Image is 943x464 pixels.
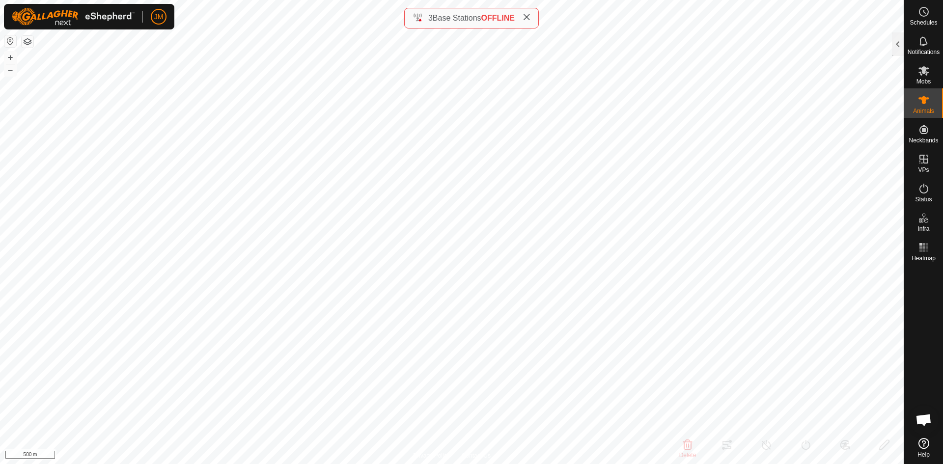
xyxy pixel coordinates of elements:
span: Base Stations [433,14,481,22]
button: + [4,52,16,63]
span: Notifications [908,49,940,55]
span: 3 [428,14,433,22]
span: Infra [917,226,929,232]
span: Mobs [916,79,931,84]
span: Heatmap [912,255,936,261]
span: JM [154,12,164,22]
a: Contact Us [462,451,491,460]
span: Schedules [910,20,937,26]
span: Neckbands [909,137,938,143]
button: – [4,64,16,76]
button: Reset Map [4,35,16,47]
span: Animals [913,108,934,114]
button: Map Layers [22,36,33,48]
div: Open chat [909,405,939,435]
span: Status [915,196,932,202]
a: Privacy Policy [413,451,450,460]
a: Help [904,434,943,462]
span: OFFLINE [481,14,515,22]
img: Gallagher Logo [12,8,135,26]
span: VPs [918,167,929,173]
span: Help [917,452,930,458]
